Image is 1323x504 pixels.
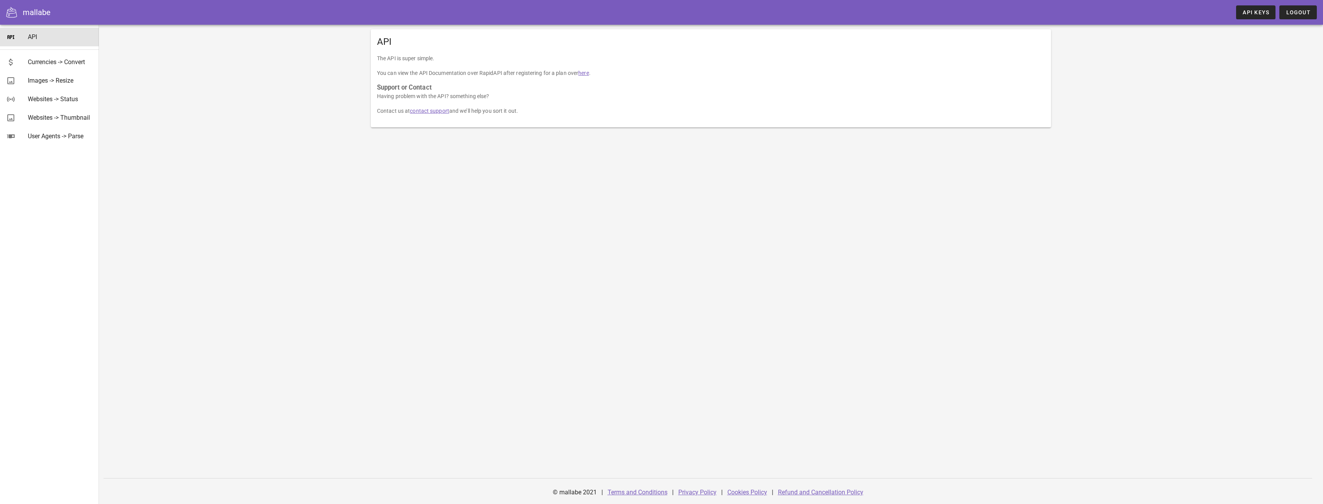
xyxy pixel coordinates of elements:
[548,483,601,502] div: © mallabe 2021
[678,489,717,496] a: Privacy Policy
[410,108,449,114] a: contact support
[28,33,93,41] div: API
[1242,9,1269,15] span: API Keys
[772,483,773,502] div: |
[1279,5,1317,19] button: Logout
[377,83,1045,92] h3: Support or Contact
[601,483,603,502] div: |
[377,54,1045,63] p: The API is super simple.
[28,77,93,84] div: Images -> Resize
[28,58,93,66] div: Currencies -> Convert
[608,489,667,496] a: Terms and Conditions
[377,92,1045,100] p: Having problem with the API? something else?
[28,114,93,121] div: Websites -> Thumbnail
[672,483,674,502] div: |
[578,70,589,76] a: here
[23,7,51,18] div: mallabe
[371,29,1051,54] div: API
[377,107,1045,115] p: Contact us at and we’ll help you sort it out.
[721,483,723,502] div: |
[1286,9,1311,15] span: Logout
[28,95,93,103] div: Websites -> Status
[778,489,863,496] a: Refund and Cancellation Policy
[377,69,1045,77] p: You can view the API Documentation over RapidAPI after registering for a plan over .
[28,132,93,140] div: User Agents -> Parse
[1236,5,1275,19] a: API Keys
[727,489,767,496] a: Cookies Policy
